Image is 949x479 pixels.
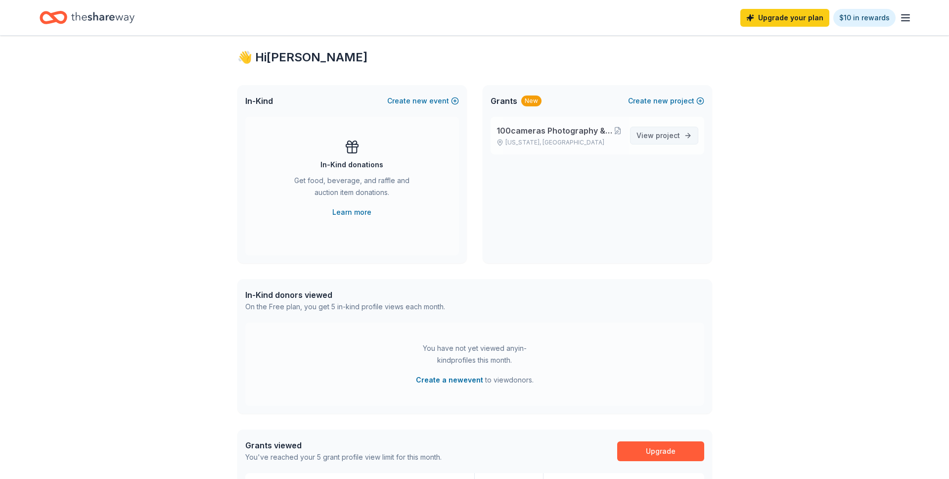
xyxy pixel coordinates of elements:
span: Grants [491,95,517,107]
span: View [636,130,680,142]
span: 100cameras Photography & Social Emotional Programming for Youth [497,125,614,137]
button: Create a newevent [416,374,483,386]
span: In-Kind [245,95,273,107]
a: Home [40,6,135,29]
div: New [521,96,542,106]
button: Createnewevent [387,95,459,107]
div: In-Kind donations [320,159,383,171]
span: to view donors . [416,374,534,386]
span: new [653,95,668,107]
div: Grants viewed [245,439,442,451]
a: $10 in rewards [833,9,896,27]
button: Createnewproject [628,95,704,107]
div: You have not yet viewed any in-kind profiles this month. [413,342,537,366]
span: project [656,131,680,140]
p: [US_STATE], [GEOGRAPHIC_DATA] [497,139,622,146]
span: new [412,95,427,107]
a: Learn more [332,206,371,218]
a: View project [630,127,698,144]
div: Get food, beverage, and raffle and auction item donations. [285,175,419,202]
a: Upgrade your plan [740,9,829,27]
div: 👋 Hi [PERSON_NAME] [237,49,712,65]
div: On the Free plan, you get 5 in-kind profile views each month. [245,301,445,313]
div: In-Kind donors viewed [245,289,445,301]
div: You've reached your 5 grant profile view limit for this month. [245,451,442,463]
a: Upgrade [617,441,704,461]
